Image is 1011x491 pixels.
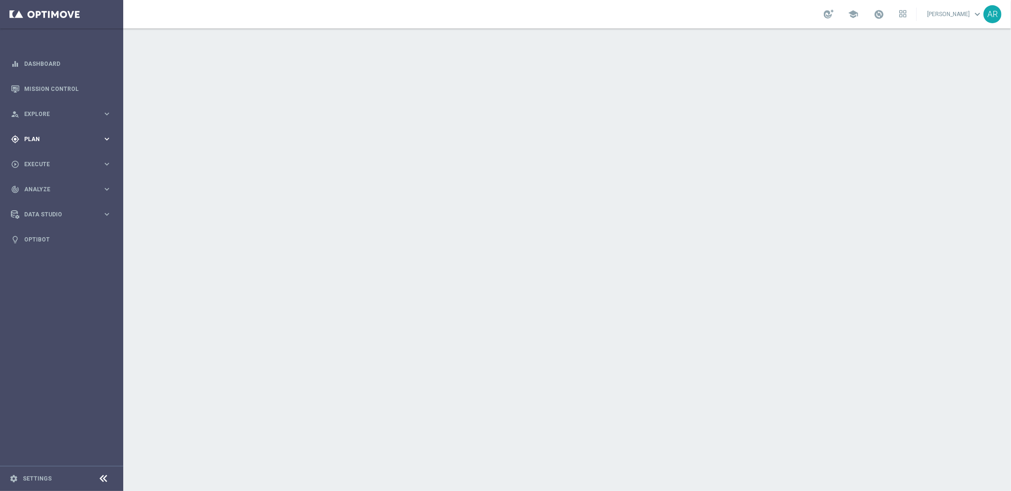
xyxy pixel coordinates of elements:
[11,110,102,118] div: Explore
[11,210,102,219] div: Data Studio
[11,135,19,143] i: gps_fixed
[24,161,102,167] span: Execute
[11,160,102,169] div: Execute
[11,110,19,118] i: person_search
[11,135,102,143] div: Plan
[24,76,111,101] a: Mission Control
[24,51,111,76] a: Dashboard
[11,76,111,101] div: Mission Control
[102,210,111,219] i: keyboard_arrow_right
[24,136,102,142] span: Plan
[102,109,111,118] i: keyboard_arrow_right
[10,85,112,93] button: Mission Control
[10,161,112,168] button: play_circle_outline Execute keyboard_arrow_right
[972,9,983,19] span: keyboard_arrow_down
[11,60,19,68] i: equalizer
[10,110,112,118] button: person_search Explore keyboard_arrow_right
[11,185,102,194] div: Analyze
[11,51,111,76] div: Dashboard
[10,186,112,193] button: track_changes Analyze keyboard_arrow_right
[11,227,111,252] div: Optibot
[11,235,19,244] i: lightbulb
[926,7,984,21] a: [PERSON_NAME]keyboard_arrow_down
[10,135,112,143] button: gps_fixed Plan keyboard_arrow_right
[24,187,102,192] span: Analyze
[24,111,102,117] span: Explore
[10,236,112,243] button: lightbulb Optibot
[102,160,111,169] i: keyboard_arrow_right
[11,160,19,169] i: play_circle_outline
[10,60,112,68] button: equalizer Dashboard
[24,212,102,217] span: Data Studio
[24,227,111,252] a: Optibot
[23,476,52,482] a: Settings
[102,134,111,143] i: keyboard_arrow_right
[102,185,111,194] i: keyboard_arrow_right
[9,474,18,483] i: settings
[848,9,858,19] span: school
[11,185,19,194] i: track_changes
[10,211,112,218] button: Data Studio keyboard_arrow_right
[984,5,1002,23] div: AR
